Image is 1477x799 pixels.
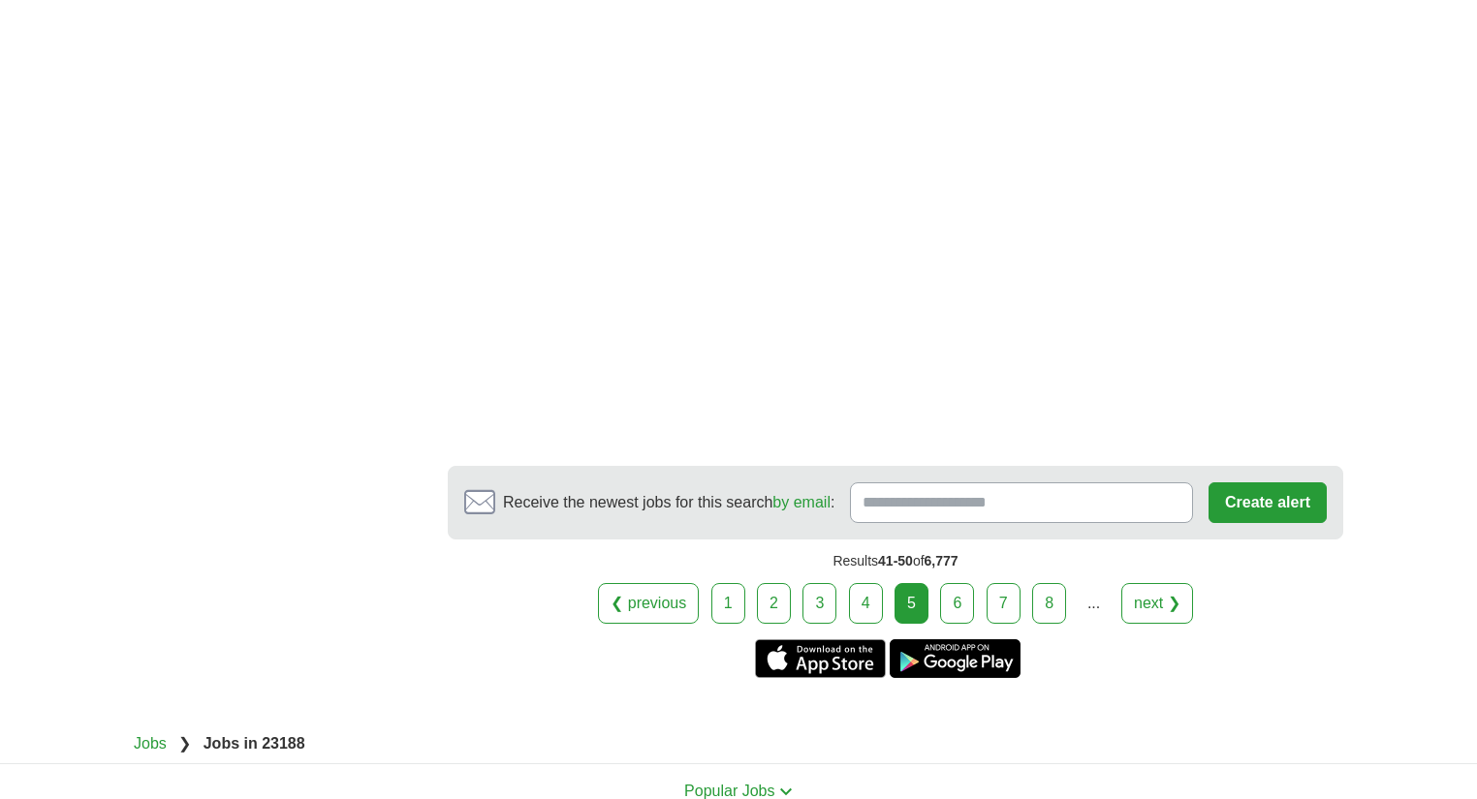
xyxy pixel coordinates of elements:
span: 6,777 [925,553,958,569]
a: 3 [802,583,836,624]
span: 41-50 [878,553,913,569]
a: 4 [849,583,883,624]
a: 7 [987,583,1021,624]
span: Popular Jobs [684,783,774,799]
a: 2 [757,583,791,624]
strong: Jobs in 23188 [204,735,305,752]
a: Get the iPhone app [755,639,886,678]
img: toggle icon [779,787,793,796]
a: ❮ previous [598,583,699,624]
a: 1 [711,583,745,624]
div: Results of [448,539,1343,583]
a: next ❯ [1121,583,1193,624]
span: Receive the newest jobs for this search : [503,491,834,514]
a: Get the Android app [890,639,1021,678]
a: Jobs [134,735,167,752]
div: 5 [895,583,928,624]
div: ... [1075,584,1114,623]
a: 8 [1032,583,1066,624]
button: Create alert [1209,482,1327,523]
a: by email [772,494,831,510]
a: 6 [940,583,974,624]
span: ❯ [178,735,191,752]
